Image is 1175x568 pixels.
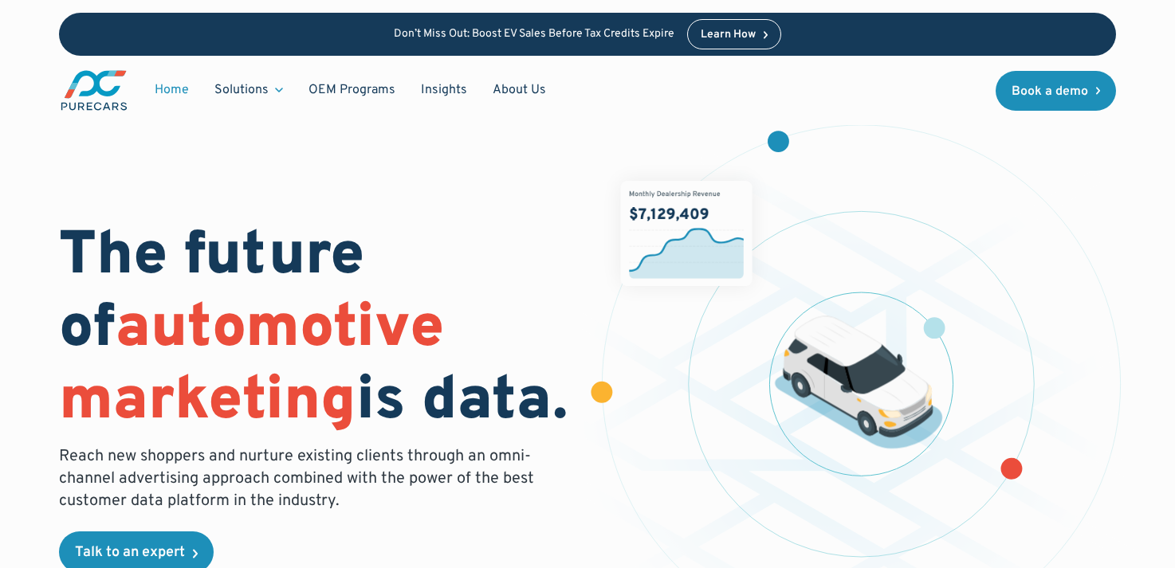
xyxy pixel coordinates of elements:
a: Home [142,75,202,105]
img: illustration of a vehicle [775,316,943,449]
a: Insights [408,75,480,105]
h1: The future of is data. [59,221,568,440]
a: Book a demo [996,71,1117,111]
div: Solutions [202,75,296,105]
span: automotive marketing [59,292,444,441]
p: Don’t Miss Out: Boost EV Sales Before Tax Credits Expire [394,28,674,41]
a: OEM Programs [296,75,408,105]
a: Learn How [687,19,782,49]
div: Learn How [701,29,756,41]
a: About Us [480,75,559,105]
div: Book a demo [1012,85,1088,98]
p: Reach new shoppers and nurture existing clients through an omni-channel advertising approach comb... [59,445,544,512]
img: chart showing monthly dealership revenue of $7m [621,181,753,286]
img: purecars logo [59,69,129,112]
div: Solutions [214,81,269,99]
div: Talk to an expert [75,546,185,560]
a: main [59,69,129,112]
